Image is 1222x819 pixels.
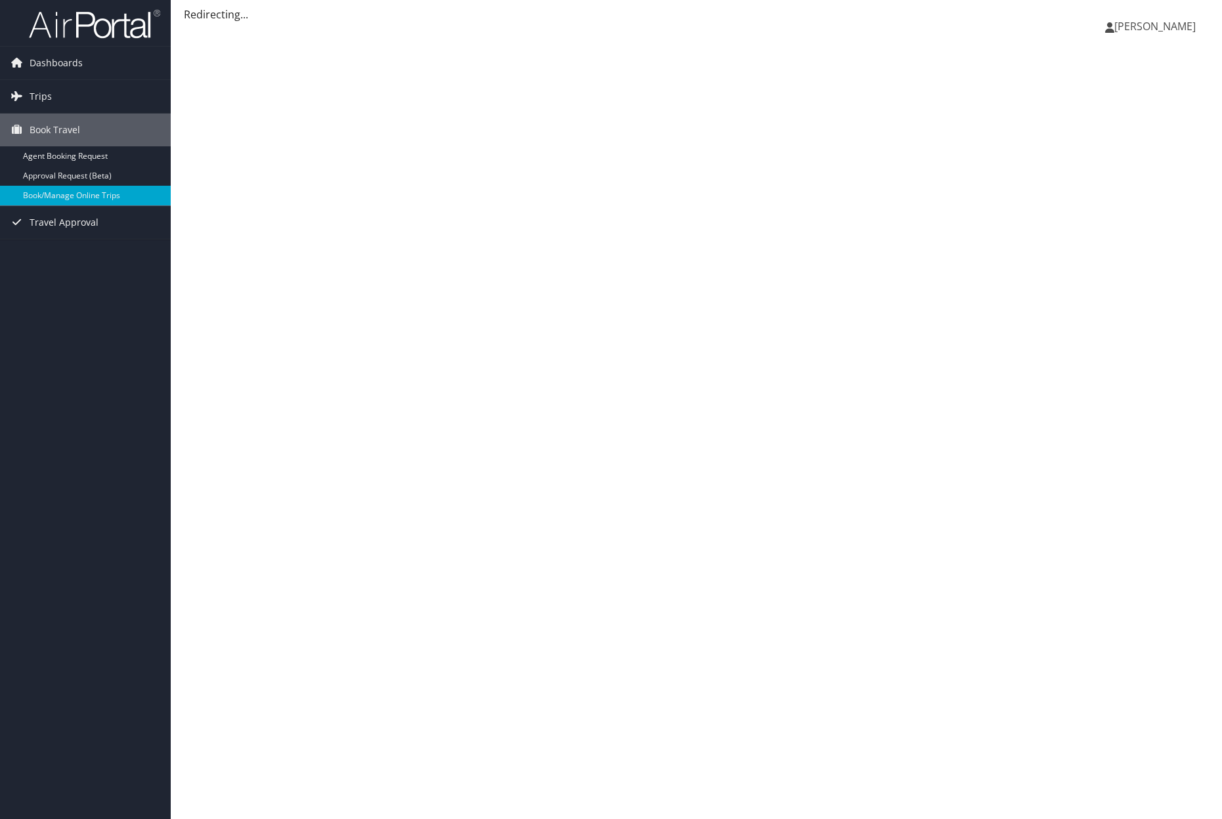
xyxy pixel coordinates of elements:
[1114,19,1196,33] span: [PERSON_NAME]
[29,9,160,39] img: airportal-logo.png
[30,47,83,79] span: Dashboards
[30,80,52,113] span: Trips
[30,114,80,146] span: Book Travel
[184,7,1209,22] div: Redirecting...
[30,206,98,239] span: Travel Approval
[1105,7,1209,46] a: [PERSON_NAME]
